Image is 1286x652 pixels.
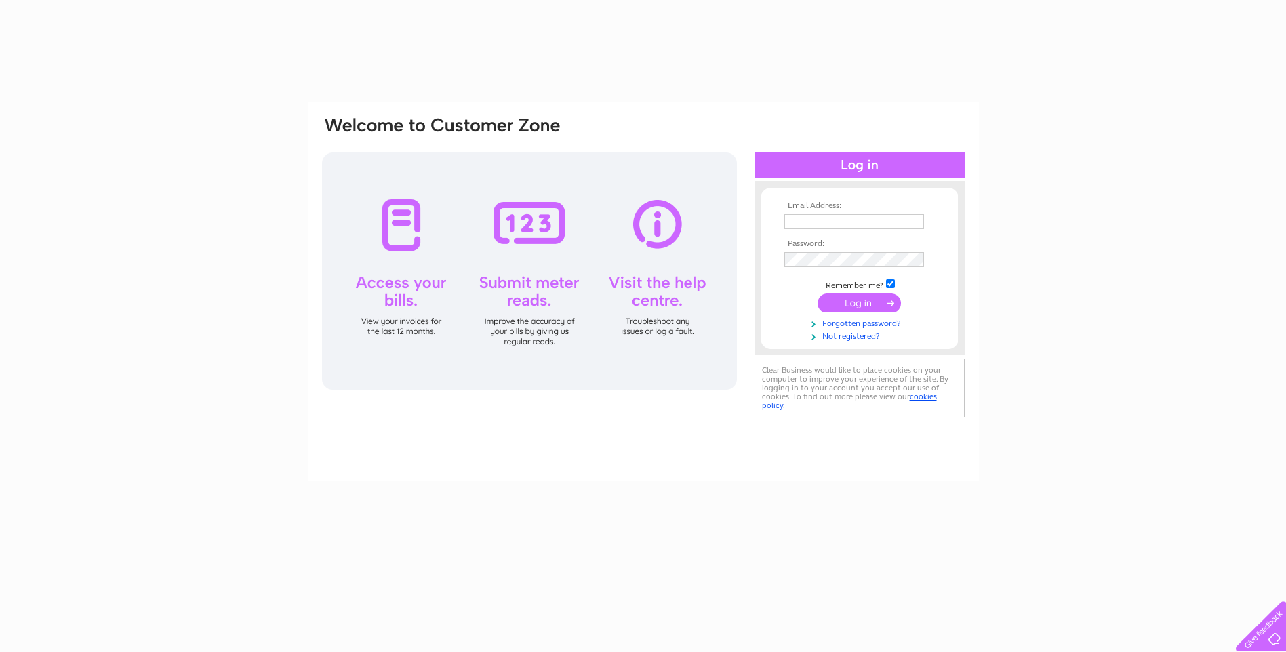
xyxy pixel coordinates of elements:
[781,239,938,249] th: Password:
[781,201,938,211] th: Email Address:
[784,329,938,342] a: Not registered?
[762,392,937,410] a: cookies policy
[818,293,901,312] input: Submit
[755,359,965,417] div: Clear Business would like to place cookies on your computer to improve your experience of the sit...
[781,277,938,291] td: Remember me?
[784,316,938,329] a: Forgotten password?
